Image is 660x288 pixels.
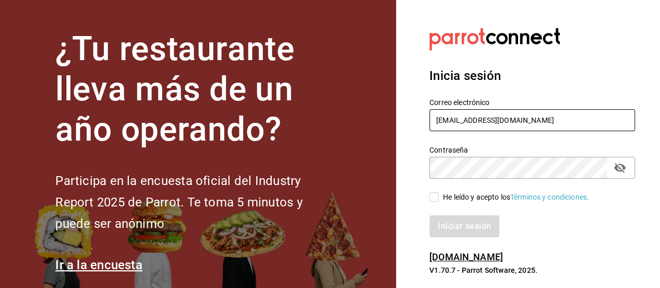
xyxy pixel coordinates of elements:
[429,66,635,85] h3: Inicia sesión
[510,193,589,201] a: Términos y condiciones.
[55,170,337,234] h2: Participa en la encuesta oficial del Industry Report 2025 de Parrot. Te toma 5 minutos y puede se...
[611,159,629,177] button: passwordField
[443,192,589,203] div: He leído y acepto los
[429,99,635,106] label: Correo electrónico
[429,146,635,154] label: Contraseña
[55,258,142,272] a: Ir a la encuesta
[429,109,635,131] input: Ingresa tu correo electrónico
[429,251,503,262] a: [DOMAIN_NAME]
[55,29,337,149] h1: ¿Tu restaurante lleva más de un año operando?
[429,265,635,275] p: V1.70.7 - Parrot Software, 2025.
